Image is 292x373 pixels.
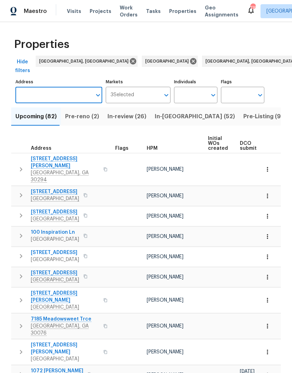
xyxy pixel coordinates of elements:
[146,9,161,14] span: Tasks
[142,56,198,67] div: [GEOGRAPHIC_DATA]
[90,8,111,15] span: Projects
[31,256,79,263] span: [GEOGRAPHIC_DATA]
[147,254,183,259] span: [PERSON_NAME]
[147,275,183,280] span: [PERSON_NAME]
[31,342,99,356] span: [STREET_ADDRESS][PERSON_NAME]
[147,234,183,239] span: [PERSON_NAME]
[221,80,264,84] label: Flags
[106,80,171,84] label: Markets
[39,58,131,65] span: [GEOGRAPHIC_DATA], [GEOGRAPHIC_DATA]
[14,58,31,75] span: Hide filters
[65,112,99,121] span: Pre-reno (2)
[250,4,255,11] div: 116
[147,167,183,172] span: [PERSON_NAME]
[14,41,69,48] span: Properties
[243,112,283,121] span: Pre-Listing (9)
[120,4,138,18] span: Work Orders
[15,80,102,84] label: Address
[36,56,138,67] div: [GEOGRAPHIC_DATA], [GEOGRAPHIC_DATA]
[15,112,57,121] span: Upcoming (82)
[24,8,47,15] span: Maestro
[147,146,158,151] span: HPM
[147,214,183,219] span: [PERSON_NAME]
[155,112,235,121] span: In-[GEOGRAPHIC_DATA] (52)
[161,90,171,100] button: Open
[115,146,128,151] span: Flags
[107,112,146,121] span: In-review (26)
[208,136,228,151] span: Initial WOs created
[174,80,217,84] label: Individuals
[240,141,265,151] span: DCO submitted
[147,193,183,198] span: [PERSON_NAME]
[31,249,79,256] span: [STREET_ADDRESS]
[31,229,79,236] span: 100 Inspiration Ln
[169,8,196,15] span: Properties
[255,90,265,100] button: Open
[111,92,134,98] span: 3 Selected
[205,4,238,18] span: Geo Assignments
[31,356,99,363] span: [GEOGRAPHIC_DATA]
[145,58,192,65] span: [GEOGRAPHIC_DATA]
[93,90,103,100] button: Open
[31,146,51,151] span: Address
[67,8,81,15] span: Visits
[208,90,218,100] button: Open
[31,236,79,243] span: [GEOGRAPHIC_DATA]
[147,298,183,303] span: [PERSON_NAME]
[11,56,34,77] button: Hide filters
[147,324,183,329] span: [PERSON_NAME]
[147,350,183,354] span: [PERSON_NAME]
